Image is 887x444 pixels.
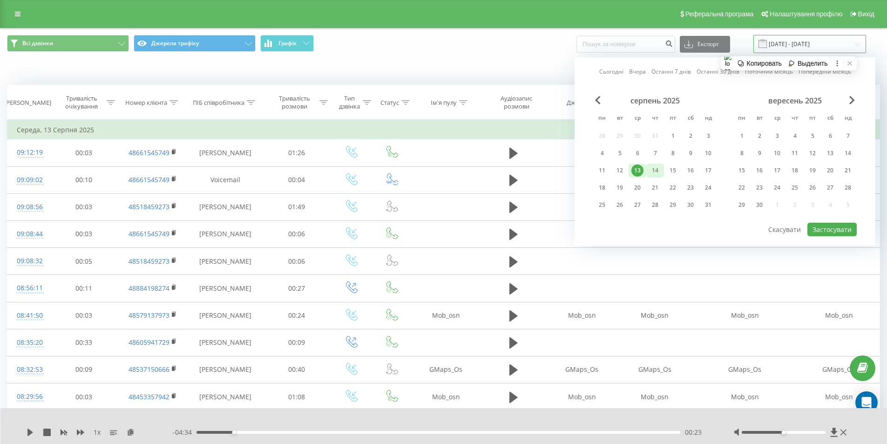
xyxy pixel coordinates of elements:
[596,164,608,177] div: 11
[188,220,263,247] td: [PERSON_NAME]
[614,147,626,159] div: 5
[753,182,765,194] div: 23
[629,67,646,76] a: Вчора
[680,36,730,53] button: Експорт
[684,147,697,159] div: 9
[771,182,783,194] div: 24
[806,112,819,126] abbr: п’ятниця
[824,164,836,177] div: 20
[129,311,169,320] a: 48579137973
[664,129,682,143] div: пт 1 серп 2025 р.
[804,146,821,160] div: пт 12 вер 2025 р.
[411,356,481,383] td: GMaps_Os
[849,96,855,104] span: Next Month
[682,164,699,178] div: сб 16 серп 2025 р.
[263,220,331,247] td: 00:06
[646,181,664,195] div: чт 21 серп 2025 р.
[821,164,839,178] div: сб 20 вер 2025 р.
[618,383,691,410] td: Mob_osn
[263,275,331,302] td: 00:27
[745,67,793,76] a: Поточний місяць
[94,428,101,437] span: 1 x
[763,223,806,236] button: Скасувати
[667,182,679,194] div: 22
[736,147,748,159] div: 8
[821,181,839,195] div: сб 27 вер 2025 р.
[611,146,629,160] div: вт 5 серп 2025 р.
[771,164,783,177] div: 17
[546,383,618,410] td: Mob_osn
[129,365,169,374] a: 48537150666
[768,164,786,178] div: ср 17 вер 2025 р.
[736,182,748,194] div: 22
[702,147,714,159] div: 10
[263,383,331,410] td: 01:08
[682,198,699,212] div: сб 30 серп 2025 р.
[841,112,855,126] abbr: неділя
[546,356,618,383] td: GMaps_Os
[17,361,41,379] div: 08:32:53
[682,146,699,160] div: сб 9 серп 2025 р.
[595,112,609,126] abbr: понеділок
[799,302,880,329] td: Mob_osn
[611,164,629,178] div: вт 12 серп 2025 р.
[630,112,644,126] abbr: середа
[134,35,256,52] button: Джерела трафіку
[771,130,783,142] div: 3
[50,356,118,383] td: 00:09
[596,199,608,211] div: 25
[263,139,331,166] td: 01:26
[631,147,643,159] div: 6
[593,181,611,195] div: пн 18 серп 2025 р.
[666,112,680,126] abbr: п’ятниця
[129,257,169,266] a: 48518459273
[806,147,819,159] div: 12
[691,383,799,410] td: Mob_osn
[682,129,699,143] div: сб 2 серп 2025 р.
[651,67,691,76] a: Останні 7 днів
[786,146,804,160] div: чт 11 вер 2025 р.
[858,10,874,18] span: Вихід
[821,129,839,143] div: сб 6 вер 2025 р.
[648,112,662,126] abbr: четвер
[753,130,765,142] div: 2
[50,166,118,193] td: 00:10
[702,182,714,194] div: 24
[806,164,819,177] div: 19
[646,146,664,160] div: чт 7 серп 2025 р.
[664,146,682,160] div: пт 8 серп 2025 р.
[59,95,105,110] div: Тривалість очікування
[629,181,646,195] div: ср 20 серп 2025 р.
[593,96,717,105] div: серпень 2025
[839,129,857,143] div: нд 7 вер 2025 р.
[631,182,643,194] div: 20
[702,199,714,211] div: 31
[733,164,751,178] div: пн 15 вер 2025 р.
[753,147,765,159] div: 9
[751,164,768,178] div: вт 16 вер 2025 р.
[411,302,481,329] td: Mob_osn
[786,164,804,178] div: чт 18 вер 2025 р.
[50,139,118,166] td: 00:03
[411,383,481,410] td: Mob_osn
[50,383,118,410] td: 00:03
[733,181,751,195] div: пн 22 вер 2025 р.
[50,275,118,302] td: 00:11
[17,252,41,270] div: 09:08:32
[751,146,768,160] div: вт 9 вер 2025 р.
[17,198,41,216] div: 09:08:56
[188,275,263,302] td: [PERSON_NAME]
[733,96,857,105] div: вересень 2025
[771,147,783,159] div: 10
[685,428,702,437] span: 00:23
[278,40,297,47] span: Графік
[263,166,331,193] td: 00:04
[733,198,751,212] div: пн 29 вер 2025 р.
[17,307,41,325] div: 08:41:50
[842,182,854,194] div: 28
[188,329,263,356] td: [PERSON_NAME]
[188,248,263,275] td: [PERSON_NAME]
[824,147,836,159] div: 13
[751,129,768,143] div: вт 2 вер 2025 р.
[593,164,611,178] div: пн 11 серп 2025 р.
